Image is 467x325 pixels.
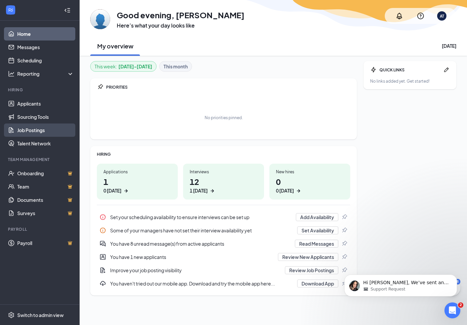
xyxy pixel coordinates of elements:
[103,176,171,194] h1: 1
[17,123,74,137] a: Job Postings
[443,66,450,73] svg: Pen
[17,180,74,193] a: TeamCrown
[103,187,121,194] div: 0 [DATE]
[370,66,377,73] svg: Bolt
[190,169,257,175] div: Interviews
[17,167,74,180] a: OnboardingCrown
[17,54,74,67] a: Scheduling
[17,110,74,123] a: Sourcing Tools
[110,267,281,274] div: Improve your job posting visibility
[183,164,264,200] a: Interviews121 [DATE]ArrowRight
[205,115,243,121] div: No priorities pinned.
[117,22,244,29] h3: Here’s what your day looks like
[100,227,106,234] svg: Info
[278,253,338,261] button: Review New Applicants
[17,70,74,77] div: Reporting
[341,240,348,247] svg: Pin
[417,12,425,20] svg: QuestionInfo
[100,214,106,220] svg: Info
[295,240,338,248] button: Read Messages
[17,193,74,206] a: DocumentsCrown
[100,240,106,247] svg: DoubleChatActive
[97,237,350,250] div: You have 8 unread message(s) from active applicants
[164,63,188,70] b: This month
[209,188,216,194] svg: ArrowRight
[8,87,73,93] div: Hiring
[296,213,338,221] button: Add Availability
[97,264,350,277] a: DocumentAddImprove your job posting visibilityReview Job PostingsPin
[8,70,15,77] svg: Analysis
[7,7,14,13] svg: WorkstreamLogo
[341,254,348,260] svg: Pin
[8,312,15,318] svg: Settings
[297,280,338,287] button: Download App
[110,240,291,247] div: You have 8 unread message(s) from active applicants
[97,250,350,264] div: You have 1 new applicants
[110,227,293,234] div: Some of your managers have not set their interview availability yet
[8,226,73,232] div: Payroll
[97,277,350,290] div: You haven't tried out our mobile app. Download and try the mobile app here...
[36,26,71,32] span: Support Request
[295,188,302,194] svg: ArrowRight
[97,42,133,50] h2: My overview
[97,210,350,224] div: Set your scheduling availability to ensure interviews can be set up
[341,214,348,220] svg: Pin
[95,63,152,70] div: This week :
[97,224,350,237] a: InfoSome of your managers have not set their interview availability yetSet AvailabilityPin
[117,9,244,21] h1: Good evening, [PERSON_NAME]
[395,12,403,20] svg: Notifications
[97,224,350,237] div: Some of your managers have not set their interview availability yet
[97,250,350,264] a: UserEntityYou have 1 new applicantsReview New ApplicantsPin
[269,164,350,200] a: New hires00 [DATE]ArrowRight
[106,84,350,90] div: PRIORITIES
[97,210,350,224] a: InfoSet your scheduling availability to ensure interviews can be set upAdd AvailabilityPin
[276,169,344,175] div: New hires
[379,67,440,73] div: QUICK LINKS
[370,78,450,84] div: No links added yet. Get started!
[17,137,74,150] a: Talent Network
[29,19,114,150] span: Hi [PERSON_NAME], We’ve sent an order form to your email. Please review and sign it as soon as yo...
[64,7,71,14] svg: Collapse
[341,227,348,234] svg: Pin
[97,164,178,200] a: Applications10 [DATE]ArrowRight
[97,151,350,157] div: HIRING
[97,237,350,250] a: DoubleChatActiveYou have 8 unread message(s) from active applicantsRead MessagesPin
[190,187,208,194] div: 1 [DATE]
[90,9,110,29] img: Ashley Toledo
[123,188,129,194] svg: ArrowRight
[110,280,293,287] div: You haven't tried out our mobile app. Download and try the mobile app here...
[97,84,103,90] svg: Pin
[103,169,171,175] div: Applications
[97,277,350,290] a: DownloadYou haven't tried out our mobile app. Download and try the mobile app here...Download AppPin
[285,266,338,274] button: Review Job Postings
[17,27,74,41] a: Home
[440,13,444,19] div: AT
[190,176,257,194] h1: 12
[17,236,74,250] a: PayrollCrown
[444,302,460,318] iframe: Intercom live chat
[276,176,344,194] h1: 0
[17,312,64,318] div: Switch to admin view
[8,157,73,162] div: Team Management
[100,254,106,260] svg: UserEntity
[97,264,350,277] div: Improve your job posting visibility
[100,267,106,274] svg: DocumentAdd
[110,214,292,220] div: Set your scheduling availability to ensure interviews can be set up
[100,280,106,287] svg: Download
[458,302,463,308] span: 2
[442,42,456,49] div: [DATE]
[276,187,294,194] div: 0 [DATE]
[110,254,274,260] div: You have 1 new applicants
[118,63,152,70] b: [DATE] - [DATE]
[334,261,467,307] iframe: Intercom notifications message
[17,97,74,110] a: Applicants
[17,41,74,54] a: Messages
[17,206,74,220] a: SurveysCrown
[297,226,338,234] button: Set Availability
